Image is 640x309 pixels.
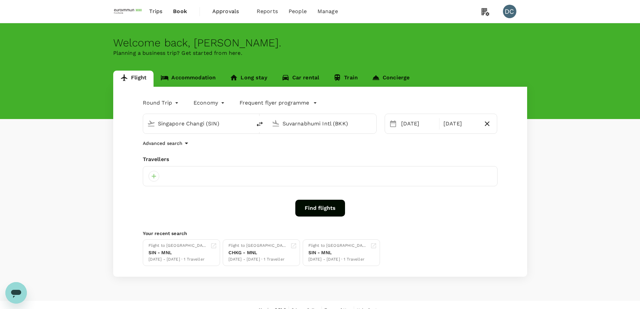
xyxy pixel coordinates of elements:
[308,256,368,263] div: [DATE] - [DATE] · 1 Traveller
[228,242,288,249] div: Flight to [GEOGRAPHIC_DATA]
[113,37,527,49] div: Welcome back , [PERSON_NAME] .
[223,71,274,87] a: Long stay
[289,7,307,15] span: People
[173,7,187,15] span: Book
[113,71,154,87] a: Flight
[113,4,144,19] img: EUROIMMUN (South East Asia) Pte. Ltd.
[194,98,226,108] div: Economy
[247,123,248,124] button: Open
[228,249,288,256] div: CHKG - MNL
[143,230,498,237] p: Your recent search
[283,118,362,129] input: Going to
[212,7,246,15] span: Approvals
[365,71,417,87] a: Concierge
[317,7,338,15] span: Manage
[148,256,208,263] div: [DATE] - [DATE] · 1 Traveller
[252,116,268,132] button: delete
[372,123,373,124] button: Open
[143,98,180,108] div: Round Trip
[441,117,480,130] div: [DATE]
[148,242,208,249] div: Flight to [GEOGRAPHIC_DATA]
[148,249,208,256] div: SIN - MNL
[143,155,498,163] div: Travellers
[154,71,223,87] a: Accommodation
[308,249,368,256] div: SIN - MNL
[228,256,288,263] div: [DATE] - [DATE] · 1 Traveller
[113,49,527,57] p: Planning a business trip? Get started from here.
[274,71,327,87] a: Car rental
[143,140,182,147] p: Advanced search
[308,242,368,249] div: Flight to [GEOGRAPHIC_DATA]
[240,99,317,107] button: Frequent flyer programme
[149,7,162,15] span: Trips
[326,71,365,87] a: Train
[398,117,438,130] div: [DATE]
[5,282,27,304] iframe: Button to launch messaging window
[257,7,278,15] span: Reports
[143,139,190,147] button: Advanced search
[240,99,309,107] p: Frequent flyer programme
[158,118,238,129] input: Depart from
[295,200,345,217] button: Find flights
[503,5,516,18] div: DC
